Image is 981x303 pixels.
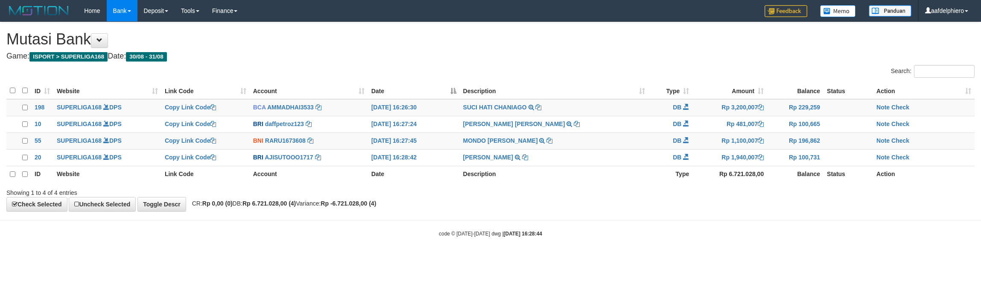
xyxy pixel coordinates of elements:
[767,82,823,99] th: Balance
[767,166,823,182] th: Balance
[35,104,44,111] span: 198
[265,154,313,161] a: AJISUTOOO1717
[57,104,102,111] a: SUPERLIGA168
[265,121,304,127] a: daffpetroz123
[546,137,552,144] a: Copy MONDO BENEDETTUS TUMANGGOR to clipboard
[31,166,53,182] th: ID
[267,104,314,111] a: AMMADHAI3533
[873,166,975,182] th: Action
[57,137,102,144] a: SUPERLIGA168
[250,166,368,182] th: Account
[307,137,313,144] a: Copy RARU1673608 to clipboard
[53,116,161,132] td: DPS
[35,154,41,161] span: 20
[53,132,161,149] td: DPS
[891,65,975,78] label: Search:
[873,82,975,99] th: Action: activate to sort column ascending
[758,137,764,144] a: Copy Rp 1,100,007 to clipboard
[463,137,538,144] a: MONDO [PERSON_NAME]
[673,121,681,127] span: DB
[165,154,216,161] a: Copy Link Code
[823,82,873,99] th: Status
[6,185,403,197] div: Showing 1 to 4 of 4 entries
[69,197,136,212] a: Uncheck Selected
[35,137,41,144] span: 55
[673,104,681,111] span: DB
[53,82,161,99] th: Website: activate to sort column ascending
[253,137,263,144] span: BNI
[29,52,108,62] span: ISPORT > SUPERLIGA168
[820,5,856,17] img: Button%20Memo.svg
[758,154,764,161] a: Copy Rp 1,940,007 to clipboard
[315,104,321,111] a: Copy AMMADHAI3533 to clipboard
[242,200,296,207] strong: Rp 6.721.028,00 (4)
[161,166,250,182] th: Link Code
[891,104,909,111] a: Check
[876,154,890,161] a: Note
[165,121,216,127] a: Copy Link Code
[57,154,102,161] a: SUPERLIGA168
[765,5,807,17] img: Feedback.jpg
[161,82,250,99] th: Link Code: activate to sort column ascending
[535,104,541,111] a: Copy SUCI HATI CHANIAGO to clipboard
[574,121,580,127] a: Copy MUHAMMAD DAFFA PETRO to clipboard
[767,149,823,166] td: Rp 100,731
[188,200,377,207] span: CR: DB: Variance:
[673,137,681,144] span: DB
[265,137,306,144] a: RARU1673608
[6,4,71,17] img: MOTION_logo.png
[253,121,263,127] span: BRI
[6,52,975,61] h4: Game: Date:
[460,82,649,99] th: Description: activate to sort column ascending
[692,116,767,132] td: Rp 481,007
[522,154,528,161] a: Copy SUTO AJI RAMADHAN to clipboard
[53,166,161,182] th: Website
[306,121,312,127] a: Copy daffpetroz123 to clipboard
[253,154,263,161] span: BRI
[6,197,67,212] a: Check Selected
[439,231,542,237] small: code © [DATE]-[DATE] dwg |
[460,166,649,182] th: Description
[823,166,873,182] th: Status
[767,132,823,149] td: Rp 196,862
[869,5,911,17] img: panduan.png
[53,149,161,166] td: DPS
[463,154,513,161] a: [PERSON_NAME]
[876,104,890,111] a: Note
[891,121,909,127] a: Check
[914,65,975,78] input: Search:
[692,99,767,116] td: Rp 3,200,007
[315,154,321,161] a: Copy AJISUTOOO1717 to clipboard
[368,99,460,116] td: [DATE] 16:26:30
[891,154,909,161] a: Check
[758,121,764,127] a: Copy Rp 481,007 to clipboard
[648,82,692,99] th: Type: activate to sort column ascending
[692,132,767,149] td: Rp 1,100,007
[137,197,186,212] a: Toggle Descr
[692,166,767,182] th: Rp 6.721.028,00
[673,154,681,161] span: DB
[253,104,266,111] span: BCA
[648,166,692,182] th: Type
[35,121,41,127] span: 10
[891,137,909,144] a: Check
[876,137,890,144] a: Note
[368,82,460,99] th: Date: activate to sort column descending
[767,116,823,132] td: Rp 100,665
[758,104,764,111] a: Copy Rp 3,200,007 to clipboard
[321,200,376,207] strong: Rp -6.721.028,00 (4)
[876,121,890,127] a: Note
[463,104,527,111] a: SUCI HATI CHANIAGO
[202,200,233,207] strong: Rp 0,00 (0)
[368,149,460,166] td: [DATE] 16:28:42
[53,99,161,116] td: DPS
[250,82,368,99] th: Account: activate to sort column ascending
[767,99,823,116] td: Rp 229,259
[368,132,460,149] td: [DATE] 16:27:45
[368,116,460,132] td: [DATE] 16:27:24
[368,166,460,182] th: Date
[165,137,216,144] a: Copy Link Code
[463,121,565,127] a: [PERSON_NAME] [PERSON_NAME]
[692,149,767,166] td: Rp 1,940,007
[31,82,53,99] th: ID: activate to sort column ascending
